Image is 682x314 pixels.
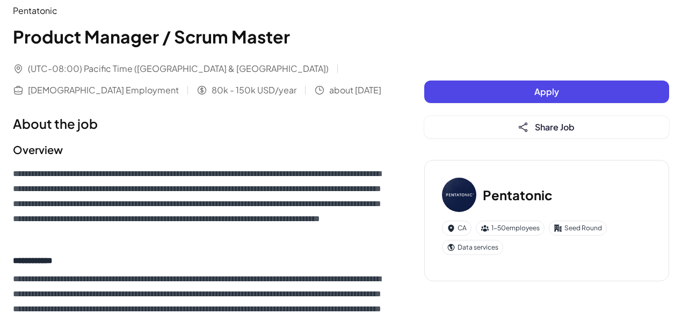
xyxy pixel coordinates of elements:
[424,116,669,138] button: Share Job
[534,86,559,97] span: Apply
[442,178,476,212] img: Pe
[442,240,503,255] div: Data services
[13,4,381,17] div: Pentatonic
[549,221,607,236] div: Seed Round
[13,142,381,158] h2: Overview
[212,84,296,97] span: 80k - 150k USD/year
[535,121,575,133] span: Share Job
[442,221,471,236] div: CA
[28,62,329,75] span: (UTC-08:00) Pacific Time ([GEOGRAPHIC_DATA] & [GEOGRAPHIC_DATA])
[329,84,381,97] span: about [DATE]
[28,84,179,97] span: [DEMOGRAPHIC_DATA] Employment
[13,24,381,49] h1: Product Manager / Scrum Master
[13,114,381,133] h1: About the job
[483,185,553,205] h3: Pentatonic
[424,81,669,103] button: Apply
[476,221,545,236] div: 1-50 employees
